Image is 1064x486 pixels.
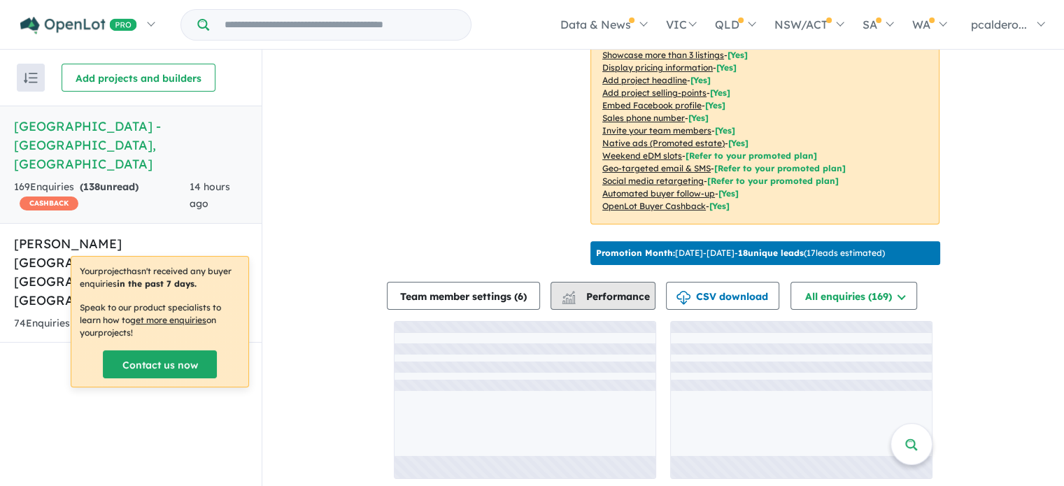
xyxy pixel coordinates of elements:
[20,196,78,210] span: CASHBACK
[710,87,730,98] span: [ Yes ]
[562,295,576,304] img: bar-chart.svg
[564,290,650,303] span: Performance
[707,176,839,186] span: [Refer to your promoted plan]
[715,125,735,136] span: [ Yes ]
[714,163,846,173] span: [Refer to your promoted plan]
[602,75,687,85] u: Add project headline
[596,247,885,259] p: [DATE] - [DATE] - ( 17 leads estimated)
[551,282,655,310] button: Performance
[14,234,248,310] h5: [PERSON_NAME][GEOGRAPHIC_DATA] - [GEOGRAPHIC_DATA] , [GEOGRAPHIC_DATA]
[212,10,468,40] input: Try estate name, suburb, builder or developer
[602,113,685,123] u: Sales phone number
[20,17,137,34] img: Openlot PRO Logo White
[602,100,702,110] u: Embed Facebook profile
[103,350,217,378] a: Contact us now
[62,64,215,92] button: Add projects and builders
[562,291,575,299] img: line-chart.svg
[80,180,139,193] strong: ( unread)
[971,17,1027,31] span: pcaldero...
[602,138,725,148] u: Native ads (Promoted estate)
[80,265,240,290] p: Your project hasn't received any buyer enquiries
[602,87,707,98] u: Add project selling-points
[83,180,100,193] span: 138
[666,282,779,310] button: CSV download
[690,75,711,85] span: [ Yes ]
[130,315,206,325] u: get more enquiries
[14,179,190,213] div: 169 Enquir ies
[14,315,197,332] div: 74 Enquir ies
[117,278,197,289] b: in the past 7 days.
[602,188,715,199] u: Automated buyer follow-up
[80,301,240,339] p: Speak to our product specialists to learn how to on your projects !
[602,62,713,73] u: Display pricing information
[14,117,248,173] h5: [GEOGRAPHIC_DATA] - [GEOGRAPHIC_DATA] , [GEOGRAPHIC_DATA]
[602,163,711,173] u: Geo-targeted email & SMS
[718,188,739,199] span: [Yes]
[705,100,725,110] span: [ Yes ]
[602,201,706,211] u: OpenLot Buyer Cashback
[790,282,917,310] button: All enquiries (169)
[688,113,709,123] span: [ Yes ]
[190,180,230,210] span: 14 hours ago
[738,248,804,258] b: 18 unique leads
[716,62,737,73] span: [ Yes ]
[676,291,690,305] img: download icon
[24,73,38,83] img: sort.svg
[686,150,817,161] span: [Refer to your promoted plan]
[602,50,724,60] u: Showcase more than 3 listings
[709,201,730,211] span: [Yes]
[728,50,748,60] span: [ Yes ]
[387,282,540,310] button: Team member settings (6)
[518,290,523,303] span: 6
[602,176,704,186] u: Social media retargeting
[602,125,711,136] u: Invite your team members
[596,248,675,258] b: Promotion Month:
[602,150,682,161] u: Weekend eDM slots
[728,138,749,148] span: [Yes]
